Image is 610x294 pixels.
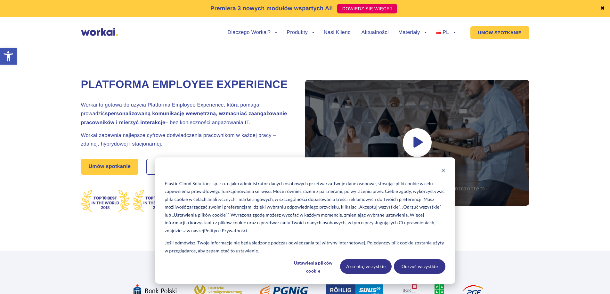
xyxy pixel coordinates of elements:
button: Akceptuj wszystkie [340,259,392,274]
div: Play video [305,80,529,206]
h1: Platforma Employee Experience [81,77,289,92]
h2: Już ponad 100 innowacyjnych korporacji zaufało Workai [127,265,483,273]
button: Odrzuć wszystkie [394,259,445,274]
p: Jeśli odmówisz, Twoje informacje nie będą śledzone podczas odwiedzania tej witryny internetowej. ... [165,239,445,255]
a: ✖ [600,6,605,11]
a: DOWIEDZ SIĘ WIĘCEJ [337,4,397,13]
p: Premiera 3 nowych modułów wspartych AI! [210,4,333,13]
p: Elastic Cloud Solutions sp. z o. o jako administrator danych osobowych przetwarza Twoje dane osob... [165,180,445,235]
a: Dlaczego Workai? [228,30,277,35]
h2: Workai zapewnia najlepsze cyfrowe doświadczenia pracownikom w każdej pracy – zdalnej, hybrydowej ... [81,131,289,148]
button: Dismiss cookie banner [441,167,445,175]
div: Cookie banner [155,157,455,284]
strong: spersonalizowaną komunikację wewnętrzną, wzmacniać zaangażowanie pracowników i mierzyć interakcje [81,111,287,125]
a: Polityce Prywatności. [204,227,248,235]
a: Umów spotkanie [81,159,139,175]
a: Produkty [287,30,314,35]
a: Materiały [398,30,427,35]
button: Ustawienia plików cookie [289,259,338,274]
span: PL [443,30,449,35]
a: Nasi Klienci [324,30,352,35]
a: Aktualności [361,30,388,35]
h2: Workai to gotowa do użycia Platforma Employee Experience, która pomaga prowadzić – bez koniecznoś... [81,101,289,127]
a: UMÓW SPOTKANIE [470,26,529,39]
a: Zacznij free trial [147,159,203,174]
